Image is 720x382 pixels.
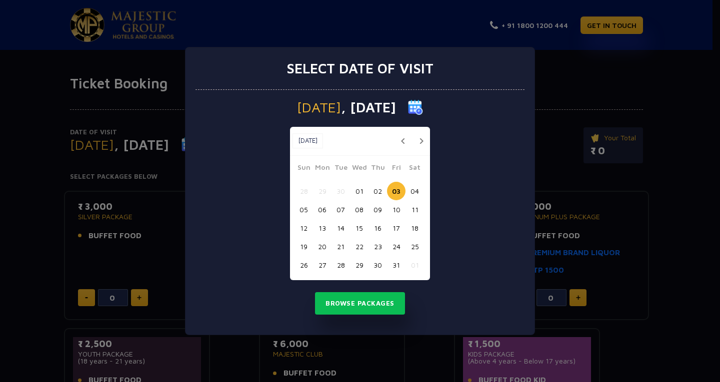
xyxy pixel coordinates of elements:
button: 28 [294,182,313,200]
button: 04 [405,182,424,200]
button: 28 [331,256,350,274]
button: 09 [368,200,387,219]
button: 31 [387,256,405,274]
button: 25 [405,237,424,256]
span: Mon [313,162,331,176]
span: Fri [387,162,405,176]
button: 05 [294,200,313,219]
button: 30 [331,182,350,200]
button: 23 [368,237,387,256]
button: 21 [331,237,350,256]
span: Wed [350,162,368,176]
button: 06 [313,200,331,219]
button: 14 [331,219,350,237]
span: Tue [331,162,350,176]
span: Sat [405,162,424,176]
button: 26 [294,256,313,274]
span: [DATE] [297,100,341,114]
button: 16 [368,219,387,237]
button: 01 [405,256,424,274]
button: 10 [387,200,405,219]
button: 17 [387,219,405,237]
button: 07 [331,200,350,219]
button: 08 [350,200,368,219]
h3: Select date of visit [286,60,433,77]
button: 01 [350,182,368,200]
span: Sun [294,162,313,176]
button: 24 [387,237,405,256]
button: 29 [350,256,368,274]
button: 03 [387,182,405,200]
span: , [DATE] [341,100,396,114]
button: 13 [313,219,331,237]
button: [DATE] [292,133,323,148]
button: 29 [313,182,331,200]
span: Thu [368,162,387,176]
button: 02 [368,182,387,200]
button: 18 [405,219,424,237]
img: calender icon [408,100,423,115]
button: 27 [313,256,331,274]
button: 19 [294,237,313,256]
button: 20 [313,237,331,256]
button: Browse Packages [315,292,405,315]
button: 22 [350,237,368,256]
button: 12 [294,219,313,237]
button: 11 [405,200,424,219]
button: 15 [350,219,368,237]
button: 30 [368,256,387,274]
